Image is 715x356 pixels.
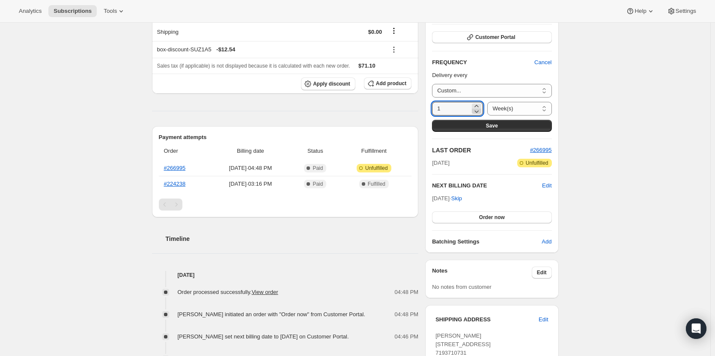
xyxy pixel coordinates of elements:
[435,315,539,324] h3: SHIPPING ADDRESS
[486,122,498,129] span: Save
[368,181,385,187] span: Fulfilled
[432,237,542,246] h6: Batching Settings
[435,332,491,356] span: [PERSON_NAME] [STREET_ADDRESS] 7193710731
[533,313,553,326] button: Edit
[152,271,419,279] h4: [DATE]
[432,195,462,202] span: [DATE] ·
[14,5,47,17] button: Analytics
[635,8,646,15] span: Help
[432,267,532,279] h3: Notes
[19,8,42,15] span: Analytics
[178,311,365,317] span: [PERSON_NAME] initiated an order with "Order now" from Customer Portal.
[54,8,92,15] span: Subscriptions
[537,269,547,276] span: Edit
[313,80,350,87] span: Apply discount
[532,267,552,279] button: Edit
[368,29,382,35] span: $0.00
[395,332,419,341] span: 04:46 PM
[432,58,534,67] h2: FREQUENCY
[252,289,278,295] a: View order
[98,5,131,17] button: Tools
[530,146,552,154] button: #266995
[536,235,557,249] button: Add
[534,58,551,67] span: Cancel
[157,63,350,69] span: Sales tax (if applicable) is not displayed because it is calculated with each new order.
[159,142,209,160] th: Order
[301,77,355,90] button: Apply discount
[164,165,186,171] a: #266995
[395,310,419,319] span: 04:48 PM
[686,318,706,339] div: Open Intercom Messenger
[676,8,696,15] span: Settings
[479,214,505,221] span: Order now
[104,8,117,15] span: Tools
[313,181,323,187] span: Paid
[313,165,323,172] span: Paid
[166,234,419,243] h2: Timeline
[432,284,492,290] span: No notes from customer
[358,62,375,69] span: $71.10
[387,26,401,36] button: Shipping actions
[376,80,406,87] span: Add product
[159,133,412,142] h2: Payment attempts
[662,5,701,17] button: Settings
[526,160,548,166] span: Unfulfilled
[432,71,551,80] p: Delivery every
[48,5,97,17] button: Subscriptions
[157,45,382,54] div: box-discount-SUZ1A5
[530,147,552,153] a: #266995
[212,147,289,155] span: Billing date
[432,211,551,223] button: Order now
[341,147,406,155] span: Fulfillment
[621,5,660,17] button: Help
[446,192,467,205] button: Skip
[432,31,551,43] button: Customer Portal
[542,237,551,246] span: Add
[539,315,548,324] span: Edit
[432,181,542,190] h2: NEXT BILLING DATE
[432,146,530,154] h2: LAST ORDER
[212,164,289,172] span: [DATE] · 04:48 PM
[542,181,551,190] button: Edit
[451,194,462,203] span: Skip
[365,165,388,172] span: Unfulfilled
[529,56,557,69] button: Cancel
[164,181,186,187] a: #224238
[178,333,349,340] span: [PERSON_NAME] set next billing date to [DATE] on Customer Portal.
[212,180,289,188] span: [DATE] · 03:16 PM
[475,34,515,41] span: Customer Portal
[395,288,419,297] span: 04:48 PM
[294,147,336,155] span: Status
[152,22,247,41] th: Shipping
[178,289,278,295] span: Order processed successfully.
[159,199,412,211] nav: Pagination
[364,77,411,89] button: Add product
[432,120,551,132] button: Save
[432,159,450,167] span: [DATE]
[216,45,235,54] span: - $12.54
